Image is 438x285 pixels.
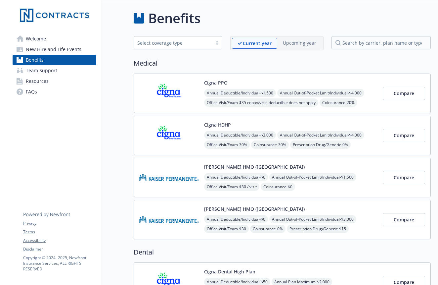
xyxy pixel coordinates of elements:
[23,229,96,235] a: Terms
[394,174,414,181] span: Compare
[320,98,357,107] span: Coinsurance - 20%
[204,163,305,170] button: [PERSON_NAME] HMO ([GEOGRAPHIC_DATA])
[204,205,305,212] button: [PERSON_NAME] HMO ([GEOGRAPHIC_DATA])
[204,98,318,107] span: Office Visit/Exam - $35 copay/visit, deductible does not apply
[23,255,96,272] p: Copyright © 2024 - 2025 , Newfront Insurance Services, ALL RIGHTS RESERVED
[261,183,295,191] span: Coinsurance - $0
[26,44,81,55] span: New Hire and Life Events
[383,171,425,184] button: Compare
[204,141,250,149] span: Office Visit/Exam - 30%
[204,215,268,223] span: Annual Deductible/Individual - $0
[331,36,431,49] input: search by carrier, plan name or type
[277,89,364,97] span: Annual Out-of-Pocket Limit/Individual - $4,000
[204,131,276,139] span: Annual Deductible/Individual - $3,000
[383,87,425,100] button: Compare
[394,90,414,96] span: Compare
[204,225,249,233] span: Office Visit/Exam - $30
[394,216,414,223] span: Compare
[26,55,44,65] span: Benefits
[13,33,96,44] a: Welcome
[13,76,96,86] a: Resources
[134,58,431,68] h2: Medical
[139,163,199,192] img: Kaiser Permanente Insurance Company carrier logo
[204,79,228,86] button: Cigna PPO
[13,86,96,97] a: FAQs
[277,38,322,49] span: Upcoming year
[204,268,255,275] button: Cigna Dental High Plan
[23,220,96,226] a: Privacy
[23,246,96,252] a: Disclaimer
[269,215,356,223] span: Annual Out-of-Pocket Limit/Individual - $3,000
[383,129,425,142] button: Compare
[26,65,57,76] span: Team Support
[287,225,349,233] span: Prescription Drug/Generic - $15
[394,132,414,139] span: Compare
[243,40,272,47] p: Current year
[26,76,49,86] span: Resources
[134,247,431,257] h2: Dental
[383,213,425,226] button: Compare
[23,238,96,244] a: Accessibility
[251,141,289,149] span: Coinsurance - 30%
[26,86,37,97] span: FAQs
[250,225,285,233] span: Coinsurance - 0%
[139,121,199,149] img: CIGNA carrier logo
[13,65,96,76] a: Team Support
[137,39,209,46] div: Select coverage type
[26,33,46,44] span: Welcome
[139,205,199,234] img: Kaiser Permanente of Washington carrier logo
[277,131,364,139] span: Annual Out-of-Pocket Limit/Individual - $4,000
[269,173,356,181] span: Annual Out-of-Pocket Limit/Individual - $1,500
[204,173,268,181] span: Annual Deductible/Individual - $0
[283,39,316,46] p: Upcoming year
[13,55,96,65] a: Benefits
[148,8,200,28] h1: Benefits
[290,141,351,149] span: Prescription Drug/Generic - 0%
[204,121,231,128] button: Cigna HDHP
[204,183,259,191] span: Office Visit/Exam - $30 / visit
[139,79,199,107] img: CIGNA carrier logo
[204,89,276,97] span: Annual Deductible/Individual - $1,500
[13,44,96,55] a: New Hire and Life Events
